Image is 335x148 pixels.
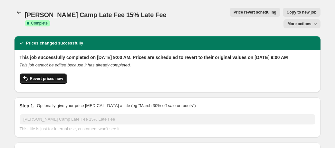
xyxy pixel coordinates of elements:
[20,54,315,61] h2: This job successfully completed on [DATE] 9:00 AM. Prices are scheduled to revert to their origin...
[20,103,34,109] h2: Step 1.
[31,21,48,26] span: Complete
[234,10,276,15] span: Price revert scheduling
[20,126,120,131] span: This title is just for internal use, customers won't see it
[230,8,280,17] button: Price revert scheduling
[25,11,167,18] span: [PERSON_NAME] Camp Late Fee 15% Late Fee
[287,21,311,26] span: More actions
[283,19,320,28] button: More actions
[20,74,67,84] button: Revert prices now
[37,103,196,109] p: Optionally give your price [MEDICAL_DATA] a title (eg "March 30% off sale on boots")
[287,10,317,15] span: Copy to new job
[20,63,131,67] i: This job cannot be edited because it has already completed.
[283,8,321,17] button: Copy to new job
[14,8,24,17] button: Price change jobs
[26,40,83,46] h2: Prices changed successfully
[30,76,63,81] span: Revert prices now
[20,114,315,124] input: 30% off holiday sale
